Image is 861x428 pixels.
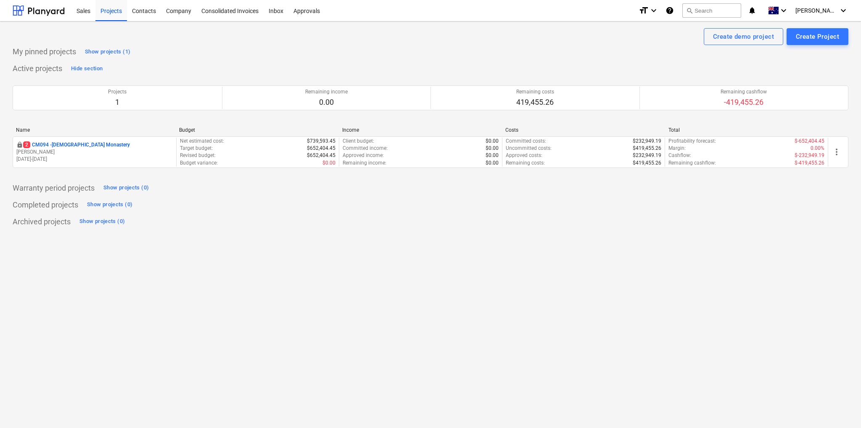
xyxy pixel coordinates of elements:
p: 419,455.26 [516,97,554,107]
p: -419,455.26 [721,97,767,107]
p: Remaining costs [516,88,554,96]
p: Budget variance : [180,160,218,167]
span: search [686,7,693,14]
p: Profitability forecast : [668,138,716,145]
div: Create Project [796,31,839,42]
i: Knowledge base [666,5,674,16]
p: $652,404.45 [307,145,335,152]
p: Projects [108,88,127,96]
p: Warranty period projects [13,183,95,193]
button: Search [682,3,741,18]
span: locked [16,141,23,148]
div: Total [668,127,825,133]
p: Archived projects [13,217,71,227]
p: $0.00 [322,160,335,167]
p: 0.00 [305,97,348,107]
p: Cashflow : [668,152,691,159]
div: Show projects (0) [87,200,132,210]
iframe: Chat Widget [819,388,861,428]
span: more_vert [832,147,842,157]
span: 2 [23,141,30,148]
div: Show projects (0) [103,183,149,193]
p: $232,949.19 [633,152,661,159]
button: Create Project [787,28,848,45]
p: $-652,404.45 [795,138,824,145]
p: Uncommitted costs : [506,145,552,152]
div: Hide section [71,64,103,74]
p: 0.00% [811,145,824,152]
p: $652,404.45 [307,152,335,159]
p: Remaining costs : [506,160,545,167]
i: keyboard_arrow_down [838,5,848,16]
p: Approved costs : [506,152,542,159]
button: Show projects (0) [101,181,151,195]
p: Approved income : [343,152,384,159]
p: $419,455.26 [633,145,661,152]
p: Remaining income : [343,160,386,167]
div: Name [16,127,172,133]
p: $0.00 [486,138,499,145]
p: 1 [108,97,127,107]
div: 2CM094 -[DEMOGRAPHIC_DATA] Monastery[PERSON_NAME][DATE]-[DATE] [16,141,173,163]
p: $0.00 [486,160,499,167]
i: keyboard_arrow_down [649,5,659,16]
p: $-419,455.26 [795,160,824,167]
button: Create demo project [704,28,783,45]
p: Remaining cashflow : [668,160,716,167]
div: Show projects (0) [79,217,125,226]
p: Remaining income [305,88,348,96]
p: My pinned projects [13,47,76,57]
div: This project is confidential [16,141,23,149]
div: Budget [179,127,335,133]
p: $419,455.26 [633,160,661,167]
button: Show projects (0) [85,198,135,212]
p: Client budget : [343,138,374,145]
i: keyboard_arrow_down [779,5,789,16]
p: Margin : [668,145,686,152]
button: Show projects (0) [77,215,127,229]
span: [PERSON_NAME] [795,7,837,14]
p: Committed costs : [506,138,546,145]
button: Hide section [69,62,105,75]
p: Net estimated cost : [180,138,224,145]
p: $0.00 [486,145,499,152]
p: $232,949.19 [633,138,661,145]
p: Committed income : [343,145,388,152]
p: $-232,949.19 [795,152,824,159]
div: Costs [505,127,662,133]
p: CM094 - [DEMOGRAPHIC_DATA] Monastery [23,141,130,149]
p: [PERSON_NAME] [16,149,173,156]
p: $739,593.45 [307,138,335,145]
div: Show projects (1) [85,47,130,57]
p: Completed projects [13,200,78,210]
p: Target budget : [180,145,213,152]
p: $0.00 [486,152,499,159]
i: format_size [639,5,649,16]
p: Revised budget : [180,152,216,159]
button: Show projects (1) [83,45,132,58]
div: Create demo project [713,31,774,42]
div: Income [342,127,499,133]
p: Remaining cashflow [721,88,767,96]
p: Active projects [13,64,62,74]
p: [DATE] - [DATE] [16,156,173,163]
i: notifications [748,5,756,16]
